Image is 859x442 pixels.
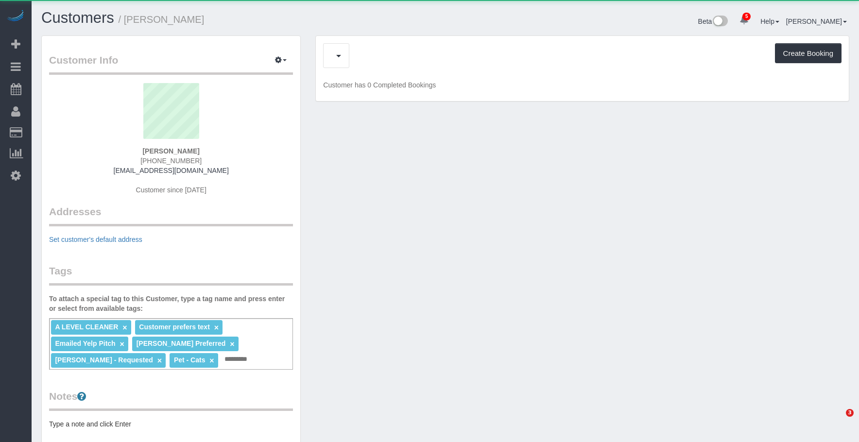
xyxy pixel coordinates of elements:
a: Beta [698,17,728,25]
a: × [120,340,124,348]
a: Help [760,17,779,25]
a: [EMAIL_ADDRESS][DOMAIN_NAME] [114,167,229,174]
img: New interface [712,16,728,28]
span: [PERSON_NAME] - Requested [55,356,153,364]
a: 5 [735,10,754,31]
span: 5 [742,13,751,20]
a: × [230,340,234,348]
a: × [122,323,127,332]
strong: [PERSON_NAME] [142,147,199,155]
legend: Notes [49,389,293,411]
span: Emailed Yelp Pitch [55,340,115,347]
span: [PHONE_NUMBER] [140,157,202,165]
a: Set customer's default address [49,236,142,243]
img: Automaid Logo [6,10,25,23]
label: To attach a special tag to this Customer, type a tag name and press enter or select from availabl... [49,294,293,313]
span: Pet - Cats [174,356,206,364]
p: Customer has 0 Completed Bookings [323,80,842,90]
a: × [157,357,162,365]
span: Customer prefers text [139,323,210,331]
span: 3 [846,409,854,417]
legend: Customer Info [49,53,293,75]
a: [PERSON_NAME] [786,17,847,25]
legend: Tags [49,264,293,286]
span: [PERSON_NAME] Preferred [137,340,226,347]
button: Create Booking [775,43,842,64]
pre: Type a note and click Enter [49,419,293,429]
a: × [214,323,219,332]
a: × [209,357,214,365]
small: / [PERSON_NAME] [119,14,205,25]
span: A LEVEL CLEANER [55,323,118,331]
span: Customer since [DATE] [136,186,206,194]
a: Customers [41,9,114,26]
iframe: Intercom live chat [826,409,849,432]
